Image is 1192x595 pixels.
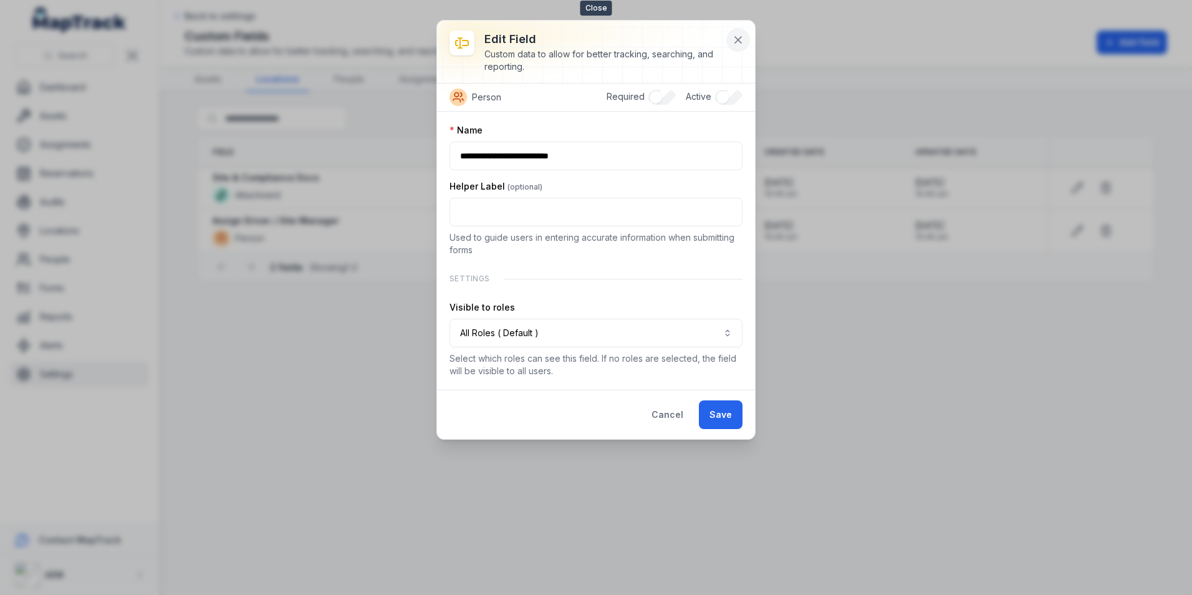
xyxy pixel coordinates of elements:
div: Custom data to allow for better tracking, searching, and reporting. [484,48,723,73]
span: Person [472,91,501,104]
input: :r65:-form-item-label [449,142,743,170]
p: Select which roles can see this field. If no roles are selected, the field will be visible to all... [449,352,743,377]
p: Used to guide users in entering accurate information when submitting forms [449,231,743,256]
span: Required [607,91,645,102]
span: Active [686,91,711,102]
div: Settings [449,266,743,291]
label: Name [449,124,483,137]
label: Visible to roles [449,301,515,314]
span: Close [580,1,612,16]
input: :r66:-form-item-label [449,198,743,226]
h3: Edit field [484,31,723,48]
button: All Roles ( Default ) [449,319,743,347]
button: Cancel [641,400,694,429]
label: Helper Label [449,180,542,193]
button: Save [699,400,743,429]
